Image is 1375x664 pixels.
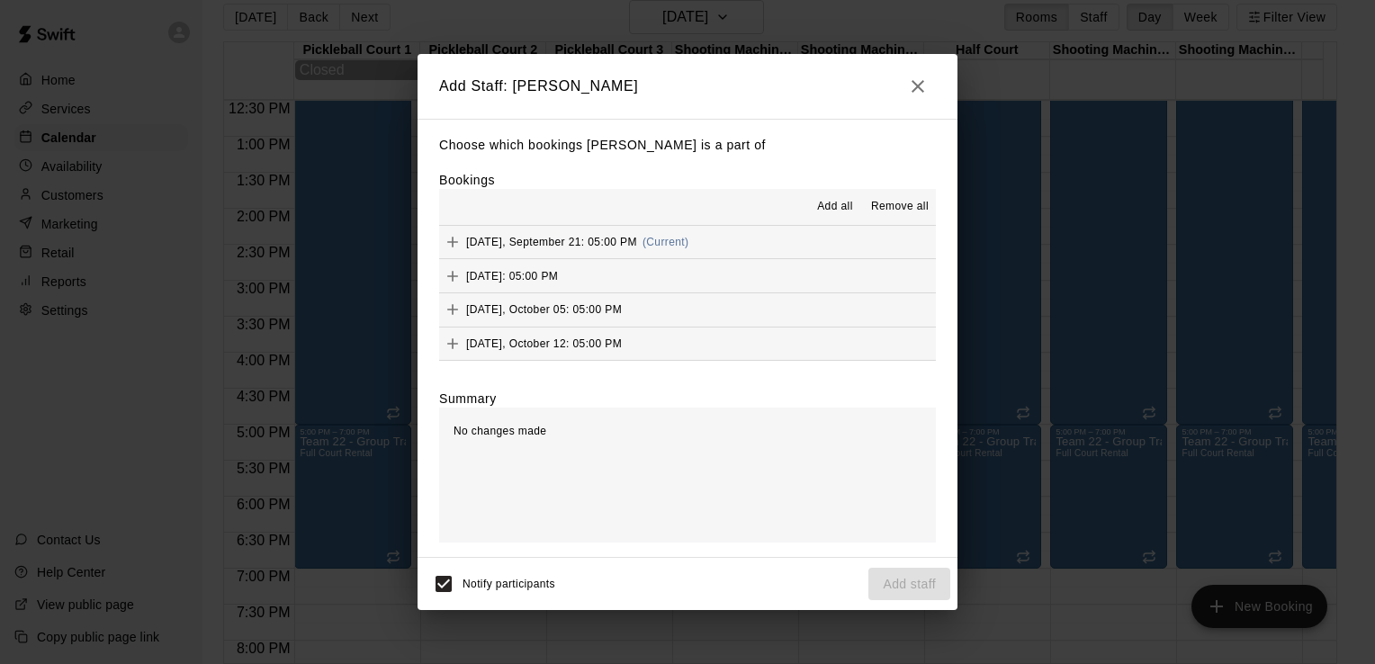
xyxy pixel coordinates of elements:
span: [DATE], October 12: 05:00 PM [466,337,622,350]
span: Add [439,336,466,350]
span: [DATE], September 21: 05:00 PM [466,236,637,248]
button: Add[DATE], October 05: 05:00 PM [439,293,936,327]
span: No changes made [454,425,546,437]
span: Add all [817,198,853,216]
h2: Add Staff: [PERSON_NAME] [418,54,957,119]
span: Notify participants [463,578,555,590]
span: Add [439,235,466,248]
span: Add [439,268,466,282]
button: Add all [806,193,864,221]
span: Remove all [871,198,929,216]
button: Add[DATE], October 12: 05:00 PM [439,328,936,361]
span: [DATE], October 05: 05:00 PM [466,303,622,316]
span: Add [439,302,466,316]
p: Choose which bookings [PERSON_NAME] is a part of [439,134,936,157]
label: Bookings [439,173,495,187]
span: (Current) [643,236,689,248]
button: Add[DATE], September 21: 05:00 PM(Current) [439,226,936,259]
span: [DATE]: 05:00 PM [466,269,558,282]
label: Summary [439,390,497,408]
button: Remove all [864,193,936,221]
button: Add[DATE]: 05:00 PM [439,259,936,292]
